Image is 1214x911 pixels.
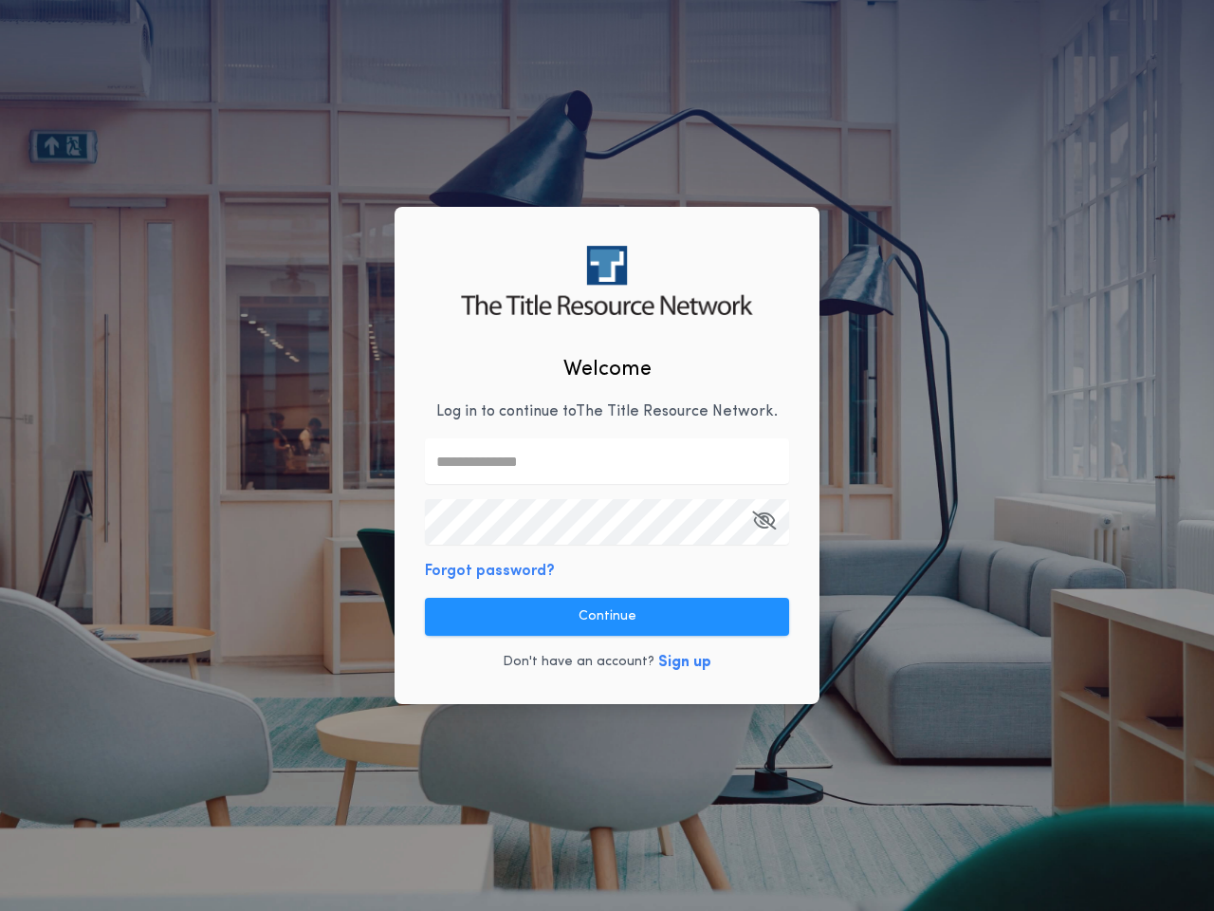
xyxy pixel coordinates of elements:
[461,246,752,315] img: logo
[563,354,652,385] h2: Welcome
[503,653,654,672] p: Don't have an account?
[436,400,778,423] p: Log in to continue to The Title Resource Network .
[425,560,555,583] button: Forgot password?
[425,598,789,636] button: Continue
[658,651,711,674] button: Sign up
